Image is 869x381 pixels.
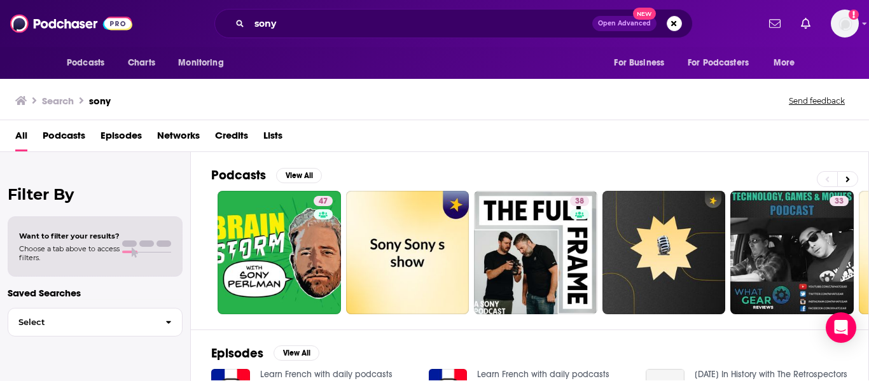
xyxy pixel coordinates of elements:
[826,312,856,343] div: Open Intercom Messenger
[101,125,142,151] a: Episodes
[274,345,319,361] button: View All
[19,232,120,240] span: Want to filter your results?
[218,191,341,314] a: 47
[477,369,609,380] a: Learn French with daily podcasts
[575,195,584,208] span: 38
[605,51,680,75] button: open menu
[8,318,155,326] span: Select
[570,196,589,206] a: 38
[849,10,859,20] svg: Add a profile image
[263,125,282,151] a: Lists
[679,51,767,75] button: open menu
[831,10,859,38] img: User Profile
[830,196,849,206] a: 33
[831,10,859,38] button: Show profile menu
[43,125,85,151] a: Podcasts
[89,95,111,107] h3: sony
[128,54,155,72] span: Charts
[633,8,656,20] span: New
[730,191,854,314] a: 33
[319,195,328,208] span: 47
[8,308,183,336] button: Select
[695,369,847,380] a: Today In History with The Retrospectors
[785,95,849,106] button: Send feedback
[19,244,120,262] span: Choose a tab above to access filters.
[58,51,121,75] button: open menu
[214,9,693,38] div: Search podcasts, credits, & more...
[157,125,200,151] a: Networks
[15,125,27,151] a: All
[211,345,319,361] a: EpisodesView All
[314,196,333,206] a: 47
[764,13,786,34] a: Show notifications dropdown
[8,185,183,204] h2: Filter By
[614,54,664,72] span: For Business
[835,195,844,208] span: 33
[774,54,795,72] span: More
[10,11,132,36] img: Podchaser - Follow, Share and Rate Podcasts
[688,54,749,72] span: For Podcasters
[249,13,592,34] input: Search podcasts, credits, & more...
[598,20,651,27] span: Open Advanced
[120,51,163,75] a: Charts
[67,54,104,72] span: Podcasts
[765,51,811,75] button: open menu
[592,16,657,31] button: Open AdvancedNew
[796,13,816,34] a: Show notifications dropdown
[276,168,322,183] button: View All
[42,95,74,107] h3: Search
[260,369,393,380] a: Learn French with daily podcasts
[215,125,248,151] a: Credits
[8,287,183,299] p: Saved Searches
[211,167,322,183] a: PodcastsView All
[211,345,263,361] h2: Episodes
[169,51,240,75] button: open menu
[211,167,266,183] h2: Podcasts
[831,10,859,38] span: Logged in as Mallory813
[178,54,223,72] span: Monitoring
[474,191,597,314] a: 38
